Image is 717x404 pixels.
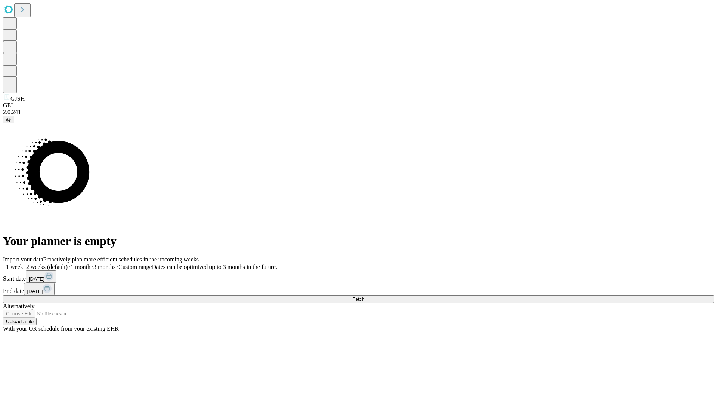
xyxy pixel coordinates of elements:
div: GEI [3,102,714,109]
button: [DATE] [24,283,55,295]
span: 1 month [71,264,90,270]
div: 2.0.241 [3,109,714,116]
span: Dates can be optimized up to 3 months in the future. [152,264,277,270]
h1: Your planner is empty [3,234,714,248]
div: End date [3,283,714,295]
span: Alternatively [3,303,34,309]
span: Fetch [352,296,364,302]
span: Import your data [3,256,43,263]
span: [DATE] [27,288,43,294]
span: With your OR schedule from your existing EHR [3,325,119,332]
span: Custom range [118,264,152,270]
button: Fetch [3,295,714,303]
button: [DATE] [26,270,56,283]
button: @ [3,116,14,123]
button: Upload a file [3,318,37,325]
span: 2 weeks (default) [26,264,68,270]
span: 1 week [6,264,23,270]
span: Proactively plan more efficient schedules in the upcoming weeks. [43,256,200,263]
span: [DATE] [29,276,44,282]
span: GJSH [10,95,25,102]
div: Start date [3,270,714,283]
span: @ [6,117,11,122]
span: 3 months [93,264,115,270]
